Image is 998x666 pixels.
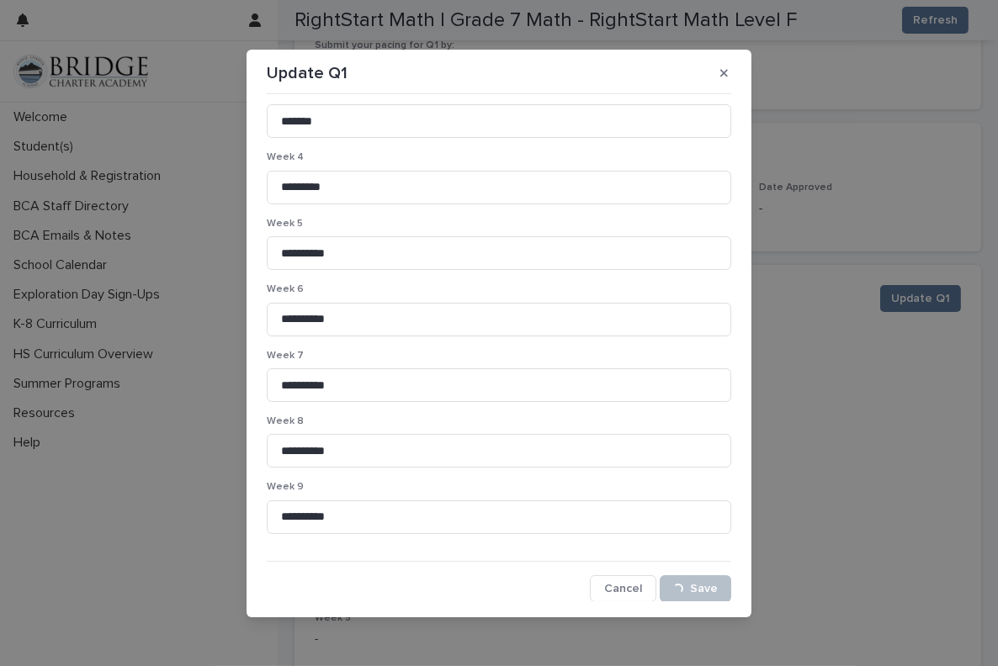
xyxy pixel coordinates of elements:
span: Cancel [604,583,642,595]
span: Week 8 [267,416,304,426]
span: Week 5 [267,219,303,229]
span: Save [690,583,718,595]
span: Week 4 [267,152,304,162]
span: Week 9 [267,482,304,492]
span: Week 7 [267,351,304,361]
p: Update Q1 [267,63,348,83]
button: Save [660,575,731,602]
span: Week 6 [267,284,304,294]
button: Cancel [590,575,656,602]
